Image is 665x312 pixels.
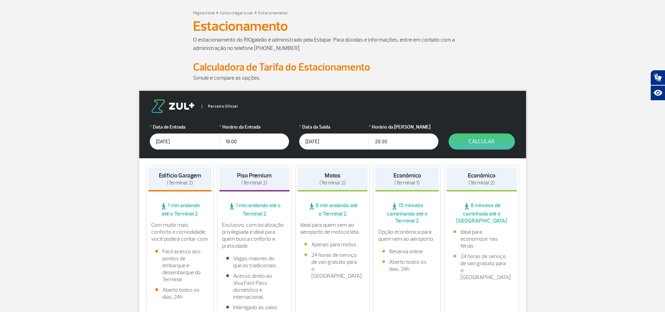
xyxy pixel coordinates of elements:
strong: Edifício Garagem [159,172,201,179]
span: 15 minutos caminhando até o Terminal 2 [375,202,439,224]
span: 1 min andando até o Terminal 2 [148,202,212,217]
li: Aberto todos os dias, 24h. [382,259,432,273]
li: Reserva online [382,248,432,255]
p: Ideal para quem vem ao aeroporto de motocicleta. [300,222,365,235]
span: (Terminal 2) [468,180,495,186]
a: Página Inicial [193,10,215,16]
label: Horário da Entrada [219,123,289,131]
div: Plugin de acessibilidade da Hand Talk. [650,70,665,101]
li: Acesso direto ao Visa Fast Pass doméstico e internacional. [226,273,283,300]
p: Simule e compare as opções. [193,74,472,82]
a: > [216,8,219,16]
button: Abrir recursos assistivos. [650,85,665,101]
a: Como chegar e sair [220,10,253,16]
li: Aberto todos os dias, 24h [155,286,205,300]
label: Data da Saída [299,123,369,131]
button: Calcular [449,133,515,150]
h2: Calculadora de Tarifa do Estacionamento [193,61,472,74]
span: 1 min andando até o Terminal 2 [219,202,290,217]
strong: Piso Premium [237,172,272,179]
p: O estacionamento do RIOgaleão é administrado pela Estapar. Para dúvidas e informações, entre em c... [193,36,472,52]
h1: Estacionamento [193,20,472,32]
span: (Terminal 1) [394,180,420,186]
span: (Terminal 2) [241,180,267,186]
input: hh:mm [219,133,289,150]
input: dd/mm/aaaa [150,133,220,150]
strong: Econômico [393,172,421,179]
p: Com muito mais conforto e comodidade, você poderá contar com: [151,222,209,242]
span: (Terminal 2) [319,180,346,186]
label: Data de Entrada [150,123,220,131]
strong: Motos [325,172,340,179]
li: 24 horas de serviço de van gratuito para o [GEOGRAPHIC_DATA] [304,252,361,280]
a: Estacionamento [258,10,288,16]
span: (Terminal 2) [167,180,193,186]
strong: Econômico [468,172,495,179]
button: Abrir tradutor de língua de sinais. [650,70,665,85]
li: Ideal para economizar nas férias [453,228,510,249]
li: 24 horas de serviço de van gratuito para o [GEOGRAPHIC_DATA] [453,253,510,281]
p: Opção econômica para quem vem ao aeroporto. [378,228,436,242]
p: Exclusivo, com localização privilegiada e ideal para quem busca conforto e praticidade. [222,222,287,249]
span: Parceiro Oficial [202,104,238,108]
input: hh:mm [369,133,438,150]
img: logo-zul.png [150,100,196,113]
input: dd/mm/aaaa [299,133,369,150]
span: 6 minutos de caminhada até o [GEOGRAPHIC_DATA] [446,202,517,224]
span: 6 min andando até o Terminal 2 [297,202,368,217]
label: Horário da [PERSON_NAME] [369,123,438,131]
li: Vagas maiores do que as tradicionais. [226,255,283,269]
li: Apenas para motos. [304,241,361,248]
li: Fácil acesso aos pontos de embarque e desembarque do Terminal [155,248,205,283]
a: > [254,8,257,16]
